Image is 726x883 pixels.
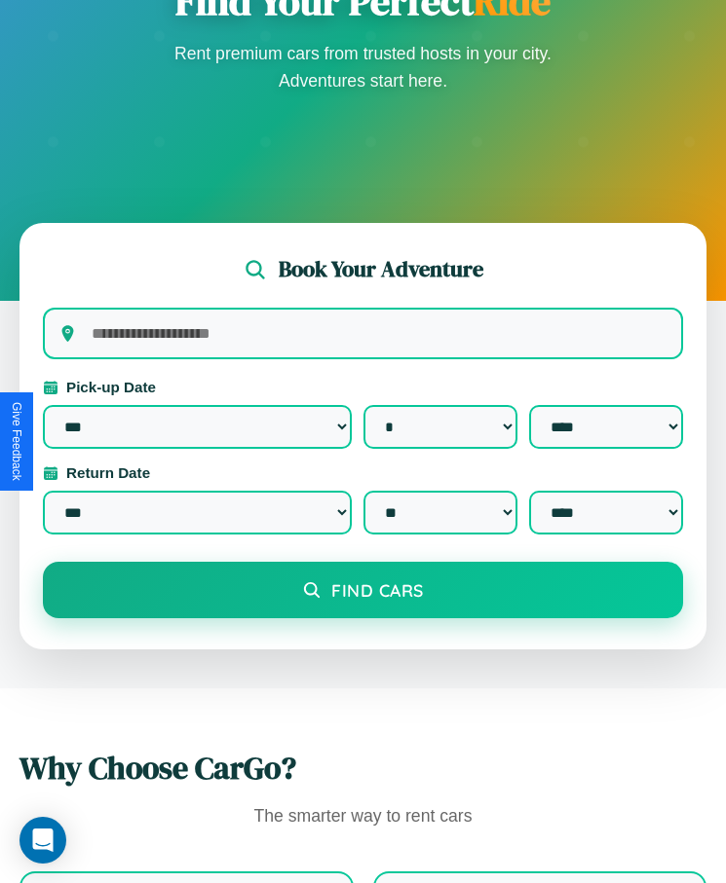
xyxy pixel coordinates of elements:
[43,464,683,481] label: Return Date
[43,379,683,395] label: Pick-up Date
[43,562,683,618] button: Find Cars
[279,254,483,284] h2: Book Your Adventure
[169,40,558,94] p: Rent premium cars from trusted hosts in your city. Adventures start here.
[19,747,707,790] h2: Why Choose CarGo?
[19,817,66,864] div: Open Intercom Messenger
[10,402,23,481] div: Give Feedback
[19,801,707,832] p: The smarter way to rent cars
